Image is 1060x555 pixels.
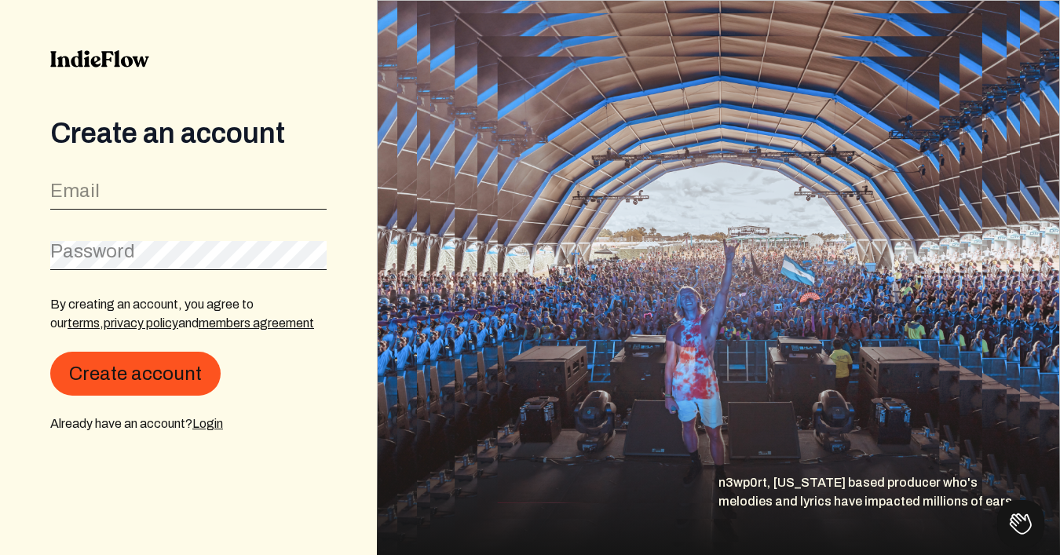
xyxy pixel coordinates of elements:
iframe: Toggle Customer Support [997,500,1044,547]
p: By creating an account, you agree to our , and [50,295,327,333]
div: Create an account [50,118,327,149]
a: privacy policy [104,316,178,330]
img: indieflow-logo-black.svg [50,50,149,68]
label: Email [50,178,100,203]
div: Already have an account? [50,414,327,433]
button: Create account [50,352,221,396]
div: n3wp0rt, [US_STATE] based producer who's melodies and lyrics have impacted millions of ears [718,473,1060,555]
label: Password [50,239,135,264]
a: terms [68,316,100,330]
a: Login [192,417,223,430]
a: members agreement [199,316,314,330]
